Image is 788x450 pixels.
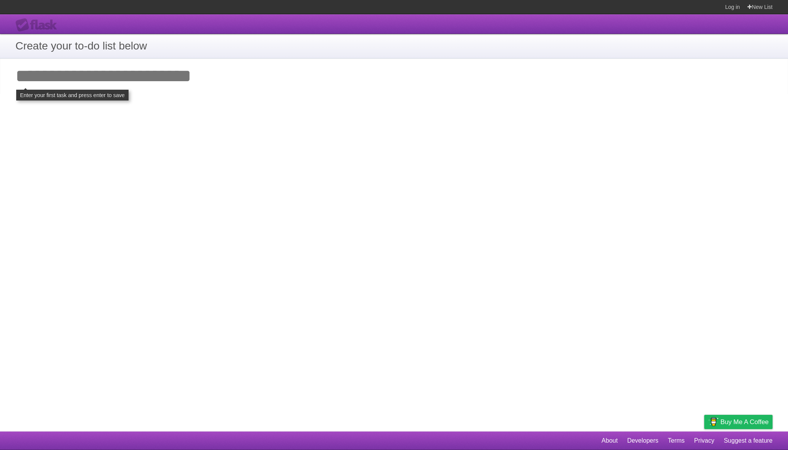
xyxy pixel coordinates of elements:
div: Flask [15,18,62,32]
h1: Create your to-do list below [15,38,773,54]
img: Buy me a coffee [708,415,719,428]
a: Terms [668,433,685,448]
a: Buy me a coffee [704,415,773,429]
a: Privacy [694,433,714,448]
a: Suggest a feature [724,433,773,448]
a: About [602,433,618,448]
span: Buy me a coffee [720,415,769,429]
a: Developers [627,433,658,448]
